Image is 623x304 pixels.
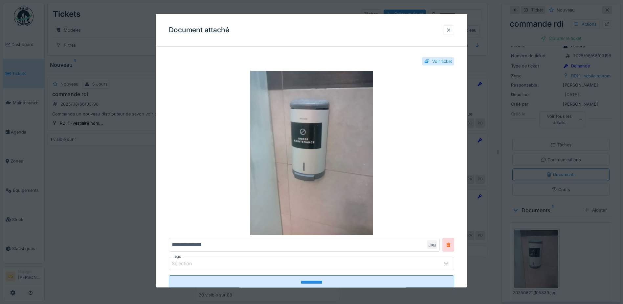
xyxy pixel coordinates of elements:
[427,240,437,249] div: .jpg
[432,58,452,64] div: Voir ticket
[171,254,182,259] label: Tags
[172,260,201,267] div: Sélection
[169,71,454,235] img: fe52a44f-b33b-4980-8f1f-c7acafc48401-20250821_105839.jpg
[169,26,229,34] h3: Document attaché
